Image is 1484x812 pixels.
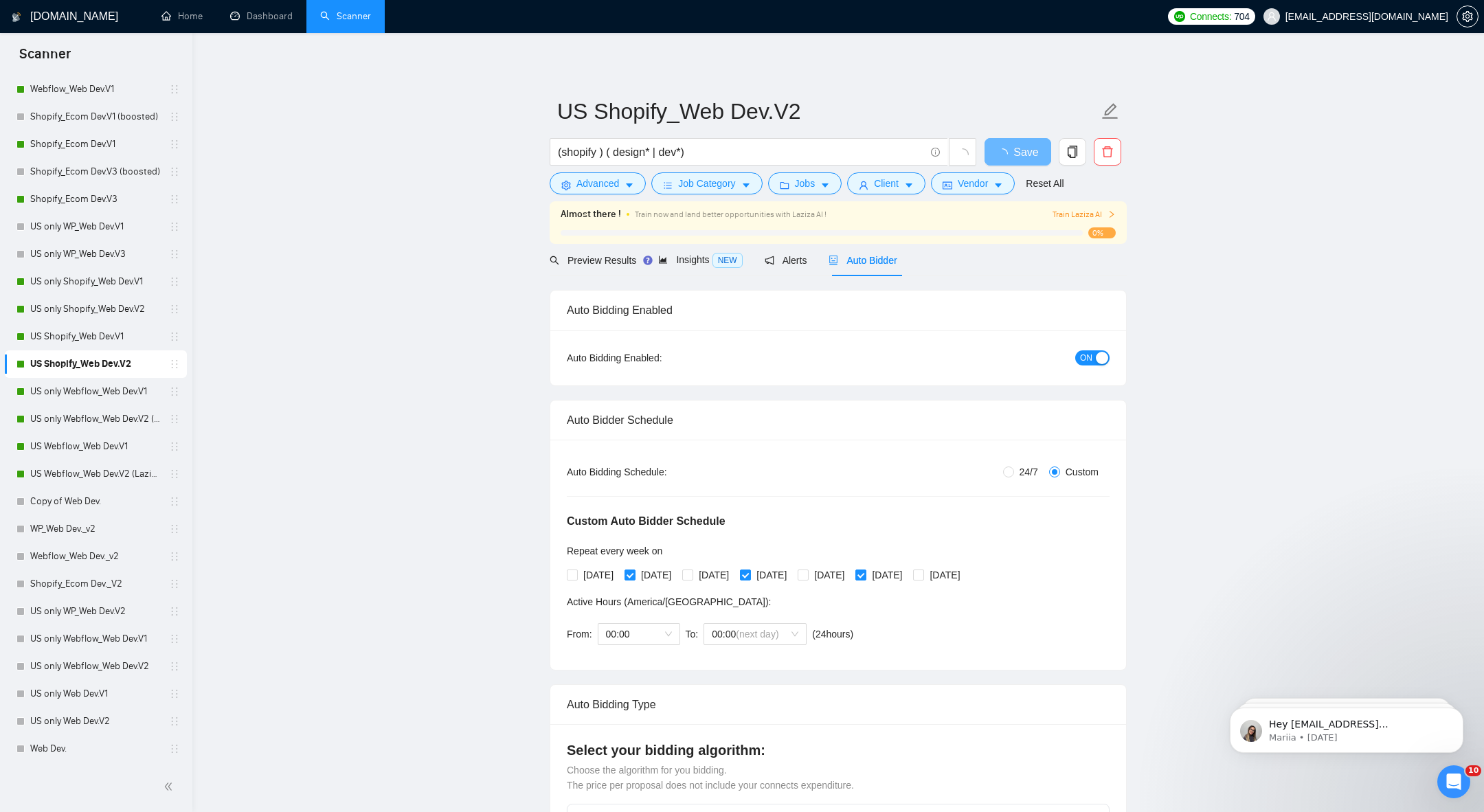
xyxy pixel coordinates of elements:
[567,765,854,791] span: Choose the algorithm for you bidding. The price per proposal does not include your connects expen...
[741,180,751,190] span: caret-down
[30,405,161,433] a: US only Webflow_Web Dev.V2 (Laziza AI)
[169,84,180,95] span: holder
[1190,9,1231,24] span: Connects:
[30,76,161,103] a: Webflow_Web Dev.V1
[635,210,827,219] span: Train now and land better opportunities with Laziza AI !
[1088,227,1116,238] span: 0%
[30,653,161,680] a: US only Webflow_Web Dev.V2
[578,567,619,583] span: [DATE]
[651,172,762,194] button: barsJob Categorycaret-down
[169,331,180,342] span: holder
[30,543,161,570] a: Webflow_Web Dev._v2
[169,661,180,672] span: holder
[1013,144,1038,161] span: Save
[1465,765,1481,776] span: 10
[320,10,371,22] a: searchScanner
[866,567,908,583] span: [DATE]
[161,10,203,22] a: homeHome
[169,359,180,370] span: holder
[30,185,161,213] a: Shopify_Ecom Dev.V3
[230,10,293,22] a: dashboardDashboard
[567,685,1110,724] div: Auto Bidding Type
[30,268,161,295] a: US only Shopify_Web Dev.V1
[829,255,897,266] span: Auto Bidder
[1457,11,1479,22] a: setting
[169,606,180,617] span: holder
[169,276,180,287] span: holder
[30,735,161,763] a: Web Dev.
[924,567,965,583] span: [DATE]
[606,624,672,644] span: 00:00
[169,304,180,315] span: holder
[567,350,747,365] div: Auto Bidding Enabled:
[812,629,853,640] span: ( 24 hours)
[567,629,592,640] span: From:
[663,180,673,190] span: bars
[1080,350,1092,365] span: ON
[169,139,180,150] span: holder
[943,180,952,190] span: idcard
[1108,210,1116,218] span: right
[768,172,842,194] button: folderJobscaret-down
[169,633,180,644] span: holder
[30,378,161,405] a: US only Webflow_Web Dev.V1
[30,460,161,488] a: US Webflow_Web Dev.V2 (Laziza AI)
[169,716,180,727] span: holder
[1026,176,1064,191] a: Reset All
[30,158,161,185] a: Shopify_Ecom Dev.V3 (boosted)
[567,596,771,607] span: Active Hours ( America/[GEOGRAPHIC_DATA] ):
[956,148,969,161] span: loading
[859,180,868,190] span: user
[658,254,742,265] span: Insights
[30,488,161,515] a: Copy of Web Dev.
[169,688,180,699] span: holder
[712,253,743,268] span: NEW
[169,469,180,480] span: holder
[30,350,161,378] a: US Shopify_Web Dev.V2
[30,570,161,598] a: Shopify_Ecom Dev._V2
[30,240,161,268] a: US only WP_Web Dev.V3
[169,441,180,452] span: holder
[557,94,1099,128] input: Scanner name...
[567,741,1110,760] h4: Select your bidding algorithm:
[169,249,180,260] span: holder
[1174,11,1185,22] img: upwork-logo.png
[30,433,161,460] a: US Webflow_Web Dev.V1
[658,255,668,264] span: area-chart
[169,578,180,589] span: holder
[30,598,161,625] a: US only WP_Web Dev.V2
[1059,138,1086,166] button: copy
[567,401,1110,440] div: Auto Bidder Schedule
[993,180,1003,190] span: caret-down
[1101,102,1119,120] span: edit
[1234,9,1249,24] span: 704
[169,414,180,425] span: holder
[30,680,161,708] a: US only Web Dev.V1
[567,464,747,480] div: Auto Bidding Schedule:
[561,180,571,190] span: setting
[169,551,180,562] span: holder
[765,255,807,266] span: Alerts
[169,194,180,205] span: holder
[558,144,925,161] input: Search Freelance Jobs...
[736,629,778,640] span: (next day)
[561,207,621,222] span: Almost there !
[1457,11,1478,22] span: setting
[1437,765,1470,798] iframe: Intercom live chat
[686,629,699,640] span: To:
[1053,208,1116,221] button: Train Laziza AI
[904,180,914,190] span: caret-down
[1094,138,1121,166] button: delete
[625,180,634,190] span: caret-down
[712,624,798,644] span: 00:00
[567,513,726,530] h5: Custom Auto Bidder Schedule
[30,131,161,158] a: Shopify_Ecom Dev.V1
[1094,146,1121,158] span: delete
[642,254,654,267] div: Tooltip anchor
[931,148,940,157] span: info-circle
[30,625,161,653] a: US only Webflow_Web Dev.V1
